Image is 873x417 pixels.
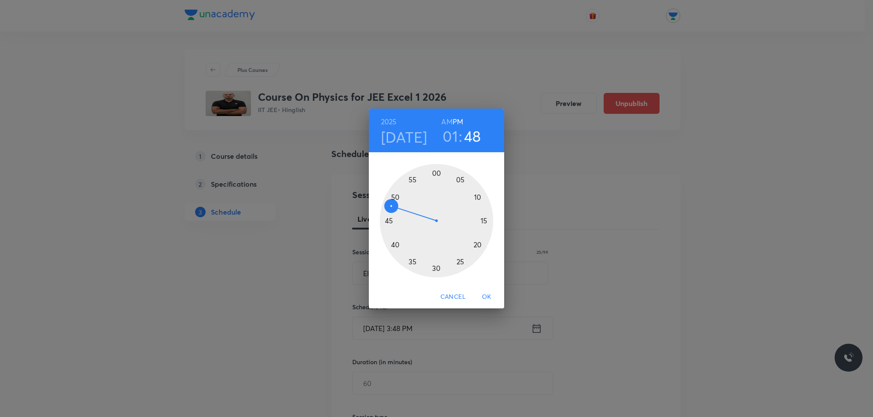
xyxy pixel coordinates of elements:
[441,116,452,128] button: AM
[473,289,501,305] button: OK
[443,127,458,145] button: 01
[476,291,497,302] span: OK
[453,116,463,128] button: PM
[437,289,469,305] button: Cancel
[381,128,427,146] button: [DATE]
[381,116,397,128] button: 2025
[464,127,481,145] button: 48
[440,291,466,302] span: Cancel
[459,127,462,145] h3: :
